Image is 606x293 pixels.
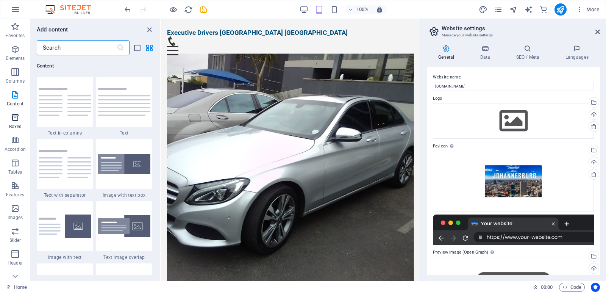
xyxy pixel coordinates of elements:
[123,5,132,14] i: Undo: Change slogan (Ctrl+Z)
[39,215,91,238] img: text-with-image-v4.svg
[96,139,153,198] div: Image with text box
[509,5,518,14] i: Navigator
[442,32,585,39] h3: Manage your website settings
[184,5,193,14] i: Reload page
[494,5,503,14] i: Pages (Ctrl+Alt+S)
[8,215,23,221] p: Images
[524,5,533,14] i: AI Writer
[433,73,594,82] label: Website name
[433,142,594,151] label: Favicon
[37,130,93,136] span: Text in columns
[96,77,153,136] div: Text
[96,201,153,260] div: Text image overlap
[98,215,151,238] img: text-image-overlap.svg
[37,25,68,34] h6: Add content
[169,5,178,14] button: Click here to leave preview mode and continue editing
[123,5,132,14] button: undo
[356,5,369,14] h6: 100%
[494,5,503,14] button: pages
[479,5,487,14] i: Design (Ctrl+Alt+Y)
[376,6,383,13] i: On resize automatically adjust zoom level to fit chosen device.
[8,169,22,175] p: Tables
[5,146,26,152] p: Accordion
[6,283,27,292] a: Click to cancel selection. Double-click to open Pages
[37,139,93,198] div: Text with separator
[184,5,193,14] button: reload
[469,45,504,61] h4: Data
[541,283,553,292] span: 00 00
[539,5,548,14] button: commerce
[37,201,93,260] div: Image with text
[427,45,469,61] h4: General
[9,237,21,243] p: Slider
[98,154,151,174] img: image-with-text-box.svg
[37,61,152,71] h6: Content
[6,55,25,61] p: Elements
[524,5,533,14] button: text_generator
[433,151,594,212] div: johannesburg-wjfV0YIUzsXxg-Y_bftI7w-1yUMG5UMC10qmimF4W2eWg.png
[479,5,488,14] button: design
[504,45,554,61] h4: SEO / Meta
[573,3,603,16] button: More
[44,5,100,14] img: Editor Logo
[433,82,594,91] input: Name...
[133,43,142,52] button: list-view
[442,25,600,32] h2: Website settings
[37,192,93,198] span: Text with separator
[576,6,600,13] span: More
[37,254,93,260] span: Image with text
[98,88,151,116] img: text.svg
[509,5,518,14] button: navigator
[199,5,208,14] i: Save (Ctrl+S)
[556,5,565,14] i: Publish
[145,25,154,34] button: close panel
[6,78,25,84] p: Columns
[37,77,93,136] div: Text in columns
[433,248,594,257] label: Preview Image (Open Graph)
[533,283,553,292] h6: Session time
[539,5,548,14] i: Commerce
[37,40,117,55] input: Search
[96,192,153,198] span: Image with text box
[6,192,24,198] p: Features
[145,43,154,52] button: grid-view
[5,33,25,39] p: Favorites
[9,124,22,130] p: Boxes
[96,130,153,136] span: Text
[554,45,600,61] h4: Languages
[345,5,372,14] button: 100%
[433,94,594,103] label: Logo
[199,5,208,14] button: save
[39,150,91,178] img: text-with-separator.svg
[554,3,567,16] button: publish
[8,260,23,266] p: Header
[39,88,91,116] img: text-in-columns.svg
[96,254,153,260] span: Text image overlap
[591,283,600,292] button: Usercentrics
[546,284,547,290] span: :
[559,283,585,292] button: Code
[433,103,594,139] div: Select files from the file manager, stock photos, or upload file(s)
[562,283,581,292] span: Code
[7,101,23,107] p: Content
